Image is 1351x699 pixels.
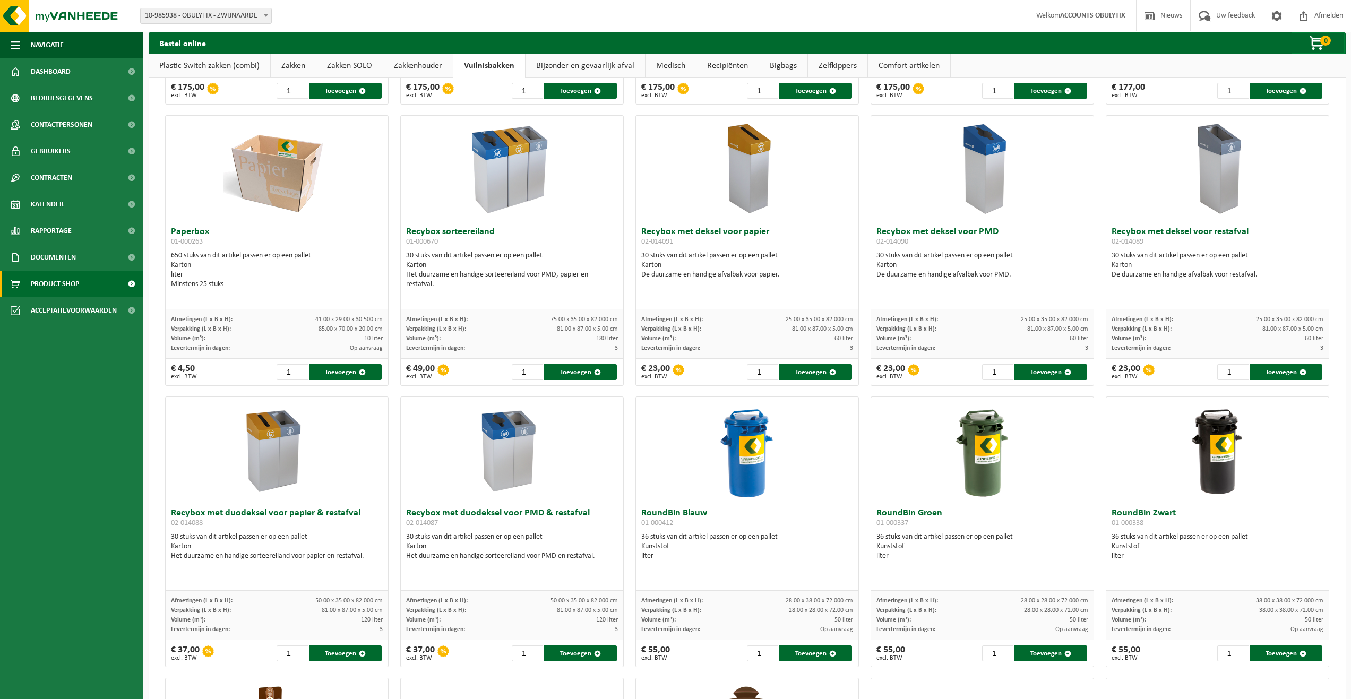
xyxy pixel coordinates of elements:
[380,626,383,633] span: 3
[1070,335,1088,342] span: 60 liter
[544,83,617,99] button: Toevoegen
[1112,238,1143,246] span: 02-014089
[512,364,543,380] input: 1
[171,83,204,99] div: € 175,00
[171,238,203,246] span: 01-000263
[876,645,905,661] div: € 55,00
[383,54,453,78] a: Zakkenhouder
[31,218,72,244] span: Rapportage
[271,54,316,78] a: Zakken
[1014,645,1087,661] button: Toevoegen
[1112,542,1323,551] div: Kunststof
[876,617,911,623] span: Volume (m³):
[315,598,383,604] span: 50.00 x 35.00 x 82.000 cm
[171,551,383,561] div: Het duurzame en handige sorteereiland voor papier en restafval.
[1259,607,1323,614] span: 38.00 x 38.00 x 72.00 cm
[171,607,231,614] span: Verpakking (L x B x H):
[641,270,853,280] div: De duurzame en handige afvalbak voor papier.
[171,345,230,351] span: Levertermijn in dagen:
[544,364,617,380] button: Toevoegen
[1021,598,1088,604] span: 28.00 x 28.00 x 72.000 cm
[171,364,197,380] div: € 4,50
[779,364,852,380] button: Toevoegen
[171,326,231,332] span: Verpakking (L x B x H):
[1112,626,1171,633] span: Levertermijn in dagen:
[526,54,645,78] a: Bijzonder en gevaarlijk afval
[31,191,64,218] span: Kalender
[876,238,908,246] span: 02-014090
[31,165,72,191] span: Contracten
[1290,626,1323,633] span: Op aanvraag
[171,645,200,661] div: € 37,00
[982,364,1013,380] input: 1
[557,326,618,332] span: 81.00 x 87.00 x 5.00 cm
[808,54,867,78] a: Zelfkippers
[1085,345,1088,351] span: 3
[1250,364,1322,380] button: Toevoegen
[641,542,853,551] div: Kunststof
[171,508,383,530] h3: Recybox met duodeksel voor papier & restafval
[149,32,217,53] h2: Bestel online
[876,326,936,332] span: Verpakking (L x B x H):
[982,645,1013,661] input: 1
[322,607,383,614] span: 81.00 x 87.00 x 5.00 cm
[876,532,1088,561] div: 36 stuks van dit artikel passen er op een pallet
[406,598,468,604] span: Afmetingen (L x B x H):
[929,116,1035,222] img: 02-014090
[171,598,233,604] span: Afmetingen (L x B x H):
[641,316,703,323] span: Afmetingen (L x B x H):
[171,335,205,342] span: Volume (m³):
[982,83,1013,99] input: 1
[309,83,382,99] button: Toevoegen
[406,645,435,661] div: € 37,00
[876,270,1088,280] div: De duurzame en handige afvalbak voor PMD.
[406,364,435,380] div: € 49,00
[277,364,308,380] input: 1
[641,617,676,623] span: Volume (m³):
[1112,251,1323,280] div: 30 stuks van dit artikel passen er op een pallet
[1112,261,1323,270] div: Karton
[1112,617,1146,623] span: Volume (m³):
[453,54,525,78] a: Vuilnisbakken
[1320,345,1323,351] span: 3
[1112,326,1172,332] span: Verpakking (L x B x H):
[171,542,383,551] div: Karton
[1305,335,1323,342] span: 60 liter
[1112,83,1145,99] div: € 177,00
[31,32,64,58] span: Navigatie
[876,508,1088,530] h3: RoundBin Groen
[1262,326,1323,332] span: 81.00 x 87.00 x 5.00 cm
[171,617,205,623] span: Volume (m³):
[641,551,853,561] div: liter
[406,374,435,380] span: excl. BTW
[1112,270,1323,280] div: De duurzame en handige afvalbak voor restafval.
[1024,607,1088,614] span: 28.00 x 28.00 x 72.00 cm
[747,364,778,380] input: 1
[694,116,800,222] img: 02-014091
[550,598,618,604] span: 50.00 x 35.00 x 82.000 cm
[1191,397,1244,503] img: 01-000338
[1256,598,1323,604] span: 38.00 x 38.00 x 72.000 cm
[646,54,696,78] a: Medisch
[641,326,701,332] span: Verpakking (L x B x H):
[406,227,618,248] h3: Recybox sorteereiland
[315,316,383,323] span: 41.00 x 29.00 x 30.500 cm
[834,335,853,342] span: 60 liter
[1292,32,1345,54] button: 0
[557,607,618,614] span: 81.00 x 87.00 x 5.00 cm
[876,83,910,99] div: € 175,00
[779,83,852,99] button: Toevoegen
[406,83,440,99] div: € 175,00
[876,551,1088,561] div: liter
[406,519,438,527] span: 02-014087
[1060,12,1125,20] strong: ACCOUNTS OBULYTIX
[406,542,618,551] div: Karton
[316,54,383,78] a: Zakken SOLO
[1112,227,1323,248] h3: Recybox met deksel voor restafval
[1217,364,1249,380] input: 1
[141,8,271,23] span: 10-985938 - OBULYTIX - ZWIJNAARDE
[876,542,1088,551] div: Kunststof
[696,54,759,78] a: Recipiënten
[31,58,71,85] span: Dashboard
[876,364,905,380] div: € 23,00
